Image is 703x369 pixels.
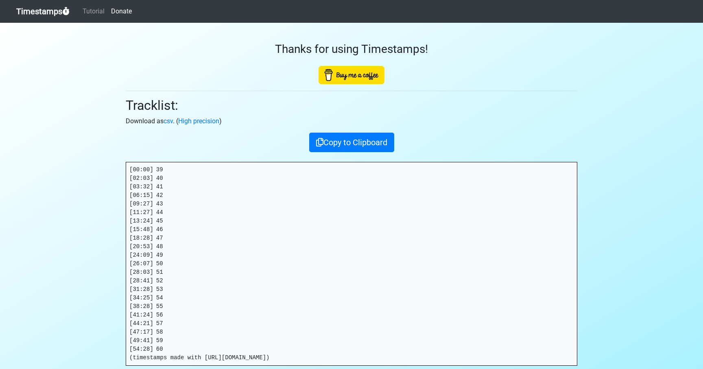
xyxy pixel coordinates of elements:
a: Timestamps [16,3,70,20]
h2: Tracklist: [126,98,577,113]
img: Buy Me A Coffee [319,66,384,84]
button: Copy to Clipboard [309,133,394,152]
p: Download as . ( ) [126,116,577,126]
a: csv [164,117,173,125]
a: Tutorial [79,3,108,20]
a: High precision [178,117,219,125]
a: Donate [108,3,135,20]
pre: [00:00] 39 [02:03] 40 [03:32] 41 [06:15] 42 [09:27] 43 [11:27] 44 [13:24] 45 [15:48] 46 [18:28] 4... [126,162,577,365]
h3: Thanks for using Timestamps! [126,42,577,56]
